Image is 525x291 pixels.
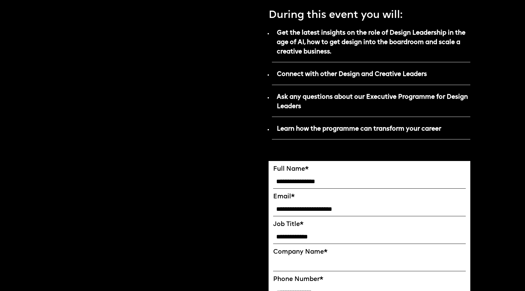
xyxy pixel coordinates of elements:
p: During this event you will: [269,4,470,23]
label: Company Name [273,248,466,256]
strong: Ask any questions about our Executive Programme for Design Leaders [277,94,468,110]
label: Job Title [273,221,466,228]
label: Email [273,193,466,201]
strong: Get the latest insights on the role of Design Leadership in the age of AI, how to get design into... [277,30,465,55]
strong: Connect with other Design and Creative Leaders [277,71,427,77]
label: Full Name [273,166,466,173]
strong: Learn how the programme can transform your career [277,126,441,132]
label: Phone Number [273,276,466,283]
